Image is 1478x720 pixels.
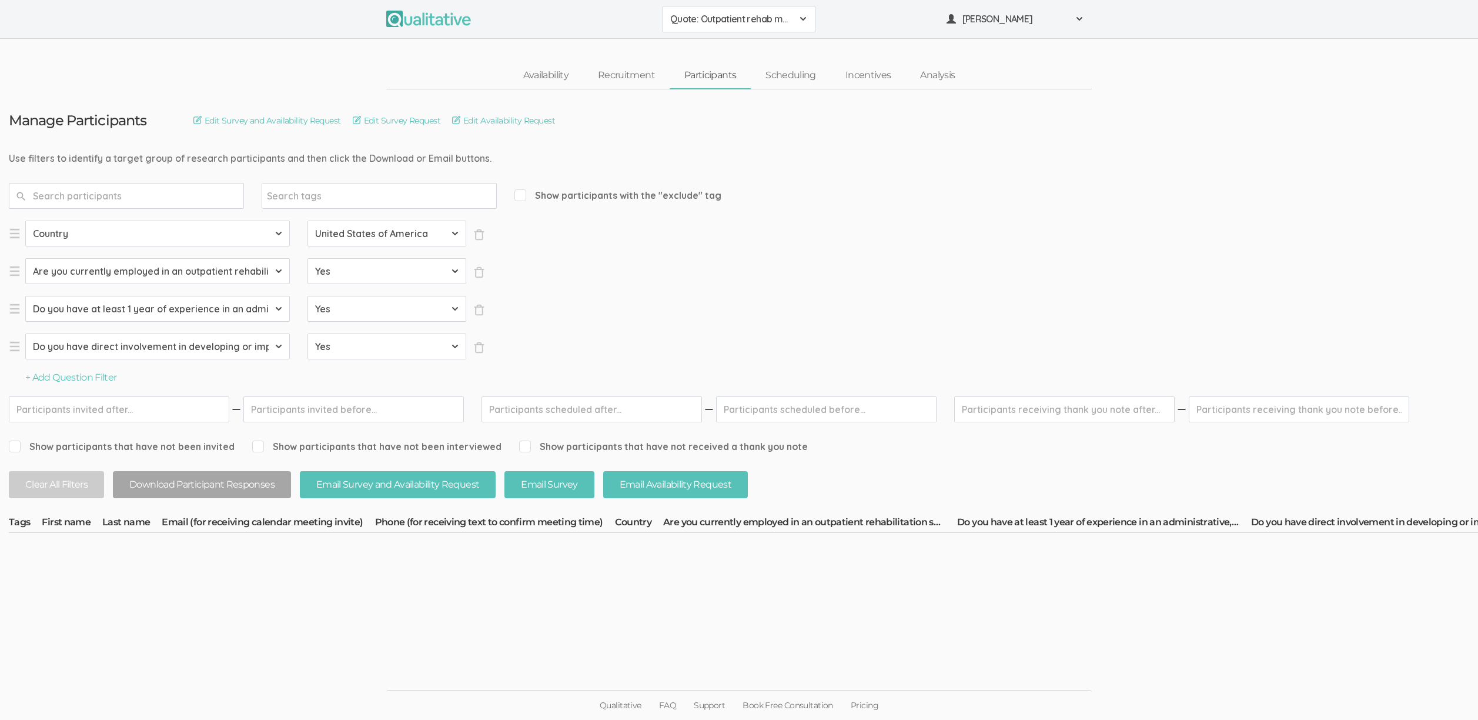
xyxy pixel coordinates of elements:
input: Participants invited after... [9,396,229,422]
a: Analysis [905,63,969,88]
th: Do you have at least 1 year of experience in an administrative, leadership, or patient management... [957,516,1251,532]
img: dash.svg [1176,396,1188,422]
a: Edit Survey and Availability Request [193,114,341,127]
th: First name [42,516,102,532]
input: Participants scheduled before... [716,396,937,422]
input: Search participants [9,183,244,209]
a: Edit Availability Request [452,114,555,127]
span: × [473,342,485,354]
th: Are you currently employed in an outpatient rehabilitation setting that provides physical therapy... [663,516,957,532]
span: [PERSON_NAME] [962,12,1068,26]
button: Download Participant Responses [113,471,291,499]
img: dash.svg [703,396,715,422]
a: Book Free Consultation [734,691,842,720]
img: dash.svg [230,396,242,422]
span: Quote: Outpatient rehab management of no shows and cancellations [670,12,792,26]
button: Email Survey and Availability Request [300,471,496,499]
img: Qualitative [386,11,471,27]
a: Edit Survey Request [353,114,440,127]
th: Phone (for receiving text to confirm meeting time) [375,516,615,532]
span: × [473,304,485,316]
a: Scheduling [751,63,831,88]
input: Participants scheduled after... [481,396,702,422]
input: Search tags [267,188,340,204]
span: Show participants that have not been interviewed [252,440,501,454]
button: [PERSON_NAME] [939,6,1092,32]
button: Clear All Filters [9,471,104,499]
th: Last name [102,516,162,532]
span: Show participants with the "exclude" tag [514,189,721,202]
iframe: Chat Widget [1419,664,1478,720]
input: Participants receiving thank you note before... [1189,396,1409,422]
th: Email (for receiving calendar meeting invite) [162,516,374,532]
span: Show participants that have not been invited [9,440,235,454]
a: Pricing [842,691,887,720]
a: Recruitment [583,63,670,88]
th: Tags [9,516,42,532]
span: × [473,266,485,278]
input: Participants invited before... [243,396,464,422]
span: Show participants that have not received a thank you note [519,440,808,454]
input: Participants receiving thank you note after... [954,396,1175,422]
a: Qualitative [591,691,650,720]
a: Support [685,691,734,720]
button: Email Availability Request [603,471,748,499]
a: Incentives [831,63,906,88]
a: FAQ [650,691,685,720]
button: Quote: Outpatient rehab management of no shows and cancellations [663,6,815,32]
button: + Add Question Filter [25,371,117,385]
a: Participants [670,63,751,88]
th: Country [615,516,664,532]
a: Availability [509,63,583,88]
h3: Manage Participants [9,113,146,128]
button: Email Survey [504,471,594,499]
span: × [473,229,485,241]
